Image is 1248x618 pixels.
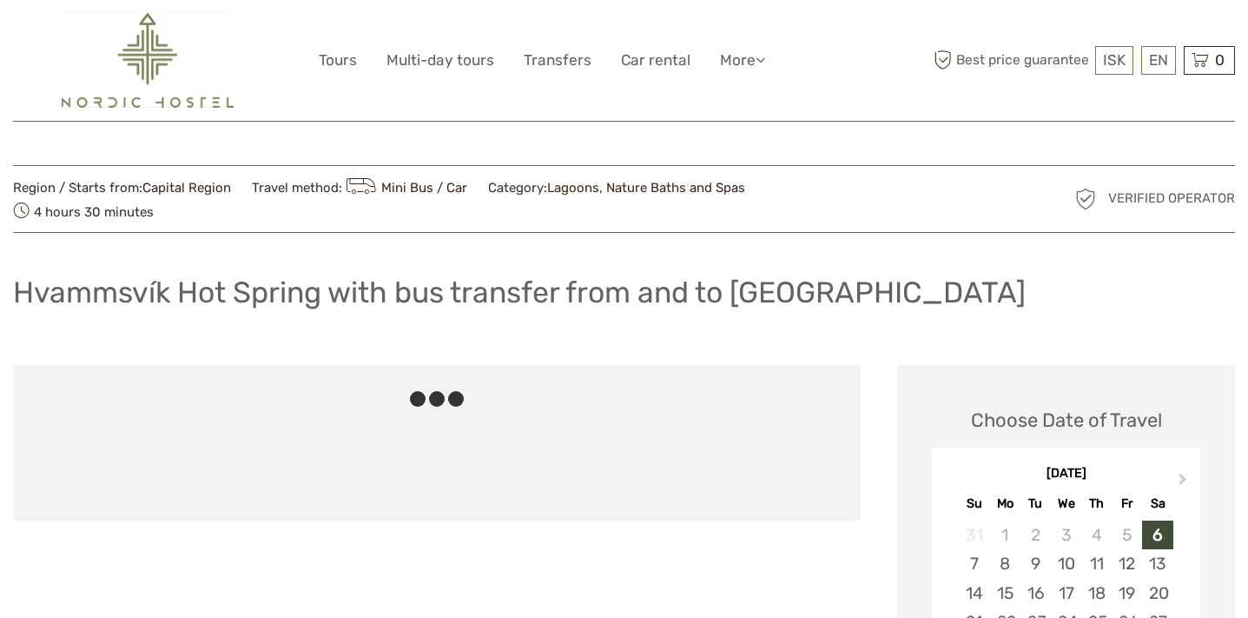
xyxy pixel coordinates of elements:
span: 0 [1212,51,1227,69]
div: Not available Wednesday, September 3rd, 2025 [1051,521,1081,549]
a: Car rental [621,48,690,73]
div: Su [959,492,989,515]
span: Travel method: [252,175,467,199]
img: 2454-61f15230-a6bf-4303-aa34-adabcbdb58c5_logo_big.png [62,13,234,108]
div: Not available Thursday, September 4th, 2025 [1081,521,1112,549]
div: Choose Saturday, September 13th, 2025 [1142,549,1172,578]
div: Choose Friday, September 19th, 2025 [1112,579,1142,608]
div: Not available Sunday, August 31st, 2025 [959,521,989,549]
div: Mo [990,492,1020,515]
a: Mini Bus / Car [342,180,467,196]
span: Best price guarantee [929,46,1091,75]
button: Next Month [1171,469,1198,497]
span: Category: [488,179,745,197]
div: Choose Saturday, September 20th, 2025 [1142,579,1172,608]
span: 4 hours 30 minutes [13,199,154,223]
div: Tu [1020,492,1051,515]
div: Fr [1112,492,1142,515]
a: Lagoons, Nature Baths and Spas [547,180,745,196]
div: Sa [1142,492,1172,515]
div: Choose Wednesday, September 10th, 2025 [1051,549,1081,578]
div: Choose Date of Travel [971,407,1162,434]
a: Transfers [524,48,591,73]
h1: Hvammsvík Hot Spring with bus transfer from and to [GEOGRAPHIC_DATA] [13,275,1026,310]
div: Not available Monday, September 1st, 2025 [990,521,1020,549]
div: Th [1081,492,1112,515]
div: Choose Saturday, September 6th, 2025 [1142,521,1172,549]
span: Region / Starts from: [13,179,231,197]
div: Choose Thursday, September 11th, 2025 [1081,549,1112,578]
div: EN [1141,46,1176,75]
a: More [720,48,765,73]
div: Choose Monday, September 8th, 2025 [990,549,1020,578]
a: Tours [319,48,357,73]
div: We [1051,492,1081,515]
a: Capital Region [142,180,231,196]
div: Choose Tuesday, September 9th, 2025 [1020,549,1051,578]
div: Choose Wednesday, September 17th, 2025 [1051,579,1081,608]
a: Multi-day tours [386,48,494,73]
span: ISK [1103,51,1126,69]
div: [DATE] [932,465,1200,483]
div: Choose Sunday, September 7th, 2025 [959,549,989,578]
div: Not available Tuesday, September 2nd, 2025 [1020,521,1051,549]
div: Choose Thursday, September 18th, 2025 [1081,579,1112,608]
img: verified_operator_grey_128.png [1072,185,1099,213]
div: Choose Monday, September 15th, 2025 [990,579,1020,608]
div: Not available Friday, September 5th, 2025 [1112,521,1142,549]
div: Choose Sunday, September 14th, 2025 [959,579,989,608]
div: Choose Tuesday, September 16th, 2025 [1020,579,1051,608]
span: Verified Operator [1108,189,1235,208]
div: Choose Friday, September 12th, 2025 [1112,549,1142,578]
